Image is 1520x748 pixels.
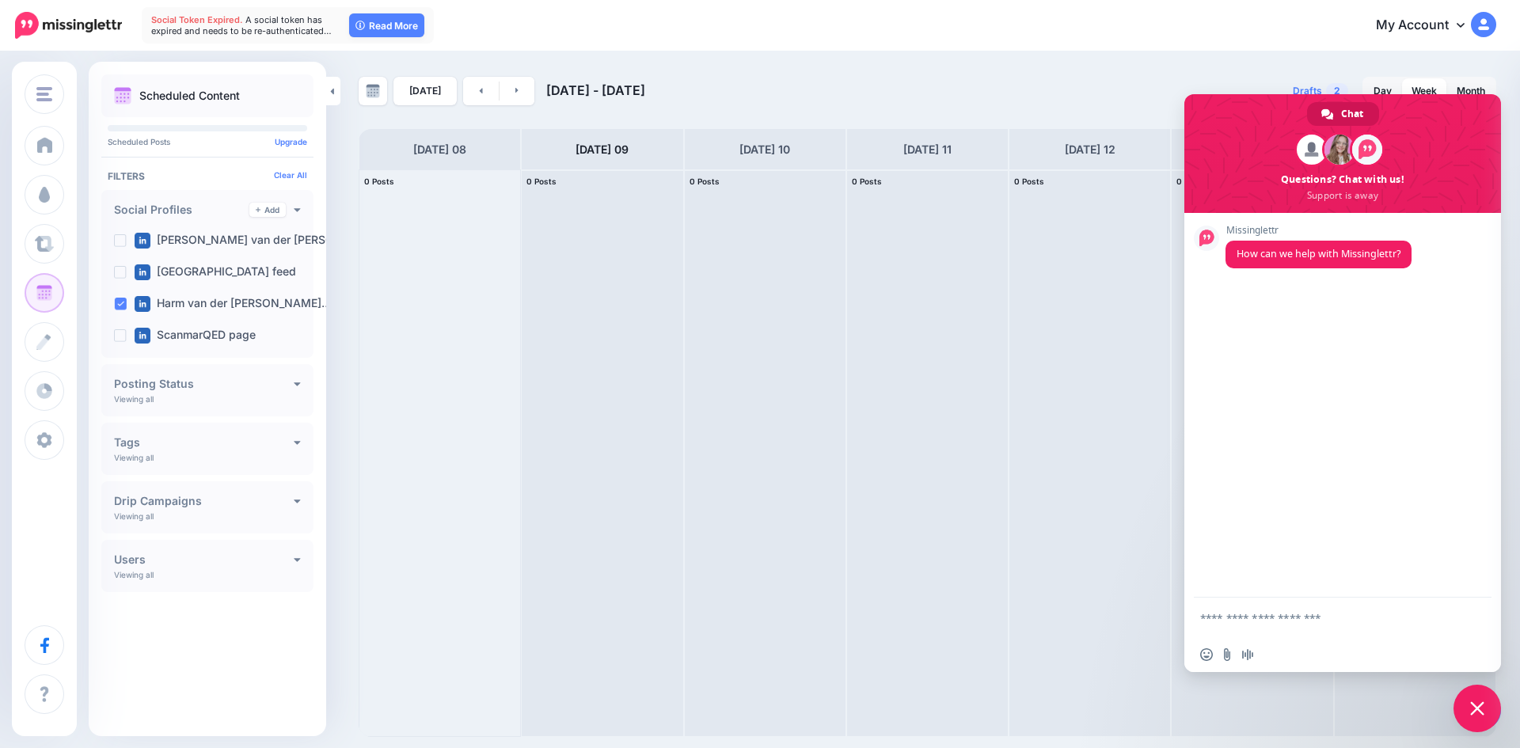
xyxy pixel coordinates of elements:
[852,177,882,186] span: 0 Posts
[36,87,52,101] img: menu.png
[413,140,466,159] h4: [DATE] 08
[1402,78,1446,104] a: Week
[1014,177,1044,186] span: 0 Posts
[1176,177,1206,186] span: 0 Posts
[1221,648,1233,661] span: Send a file
[114,496,294,507] h4: Drip Campaigns
[1447,78,1495,104] a: Month
[1341,102,1363,126] span: Chat
[135,233,150,249] img: linkedin-square.png
[108,138,307,146] p: Scheduled Posts
[114,554,294,565] h4: Users
[15,12,122,39] img: Missinglettr
[135,296,332,312] label: Harm van der [PERSON_NAME]…
[1283,77,1358,105] a: Drafts2
[114,453,154,462] p: Viewing all
[114,570,154,579] p: Viewing all
[1307,102,1379,126] div: Chat
[151,14,332,36] span: A social token has expired and needs to be re-authenticated…
[1200,611,1450,625] textarea: Compose your message...
[274,170,307,180] a: Clear All
[114,511,154,521] p: Viewing all
[1453,685,1501,732] div: Close chat
[364,177,394,186] span: 0 Posts
[135,296,150,312] img: linkedin-square.png
[546,82,645,98] span: [DATE] - [DATE]
[114,437,294,448] h4: Tags
[135,264,150,280] img: linkedin-square.png
[1326,83,1348,98] span: 2
[135,264,296,280] label: [GEOGRAPHIC_DATA] feed
[249,203,286,217] a: Add
[366,84,380,98] img: calendar-grey-darker.png
[1225,225,1412,236] span: Missinglettr
[114,378,294,389] h4: Posting Status
[1293,86,1322,96] span: Drafts
[1065,140,1115,159] h4: [DATE] 12
[114,394,154,404] p: Viewing all
[135,328,150,344] img: linkedin-square.png
[275,137,307,146] a: Upgrade
[135,328,256,344] label: ScanmarQED page
[139,90,240,101] p: Scheduled Content
[135,233,395,249] label: [PERSON_NAME] van der [PERSON_NAME]…
[114,87,131,104] img: calendar.png
[1364,78,1401,104] a: Day
[739,140,790,159] h4: [DATE] 10
[114,204,249,215] h4: Social Profiles
[393,77,457,105] a: [DATE]
[1360,6,1496,45] a: My Account
[1237,247,1400,260] span: How can we help with Missinglettr?
[349,13,424,37] a: Read More
[108,170,307,182] h4: Filters
[1200,648,1213,661] span: Insert an emoji
[526,177,557,186] span: 0 Posts
[690,177,720,186] span: 0 Posts
[1241,648,1254,661] span: Audio message
[151,14,243,25] span: Social Token Expired.
[903,140,952,159] h4: [DATE] 11
[576,140,629,159] h4: [DATE] 09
